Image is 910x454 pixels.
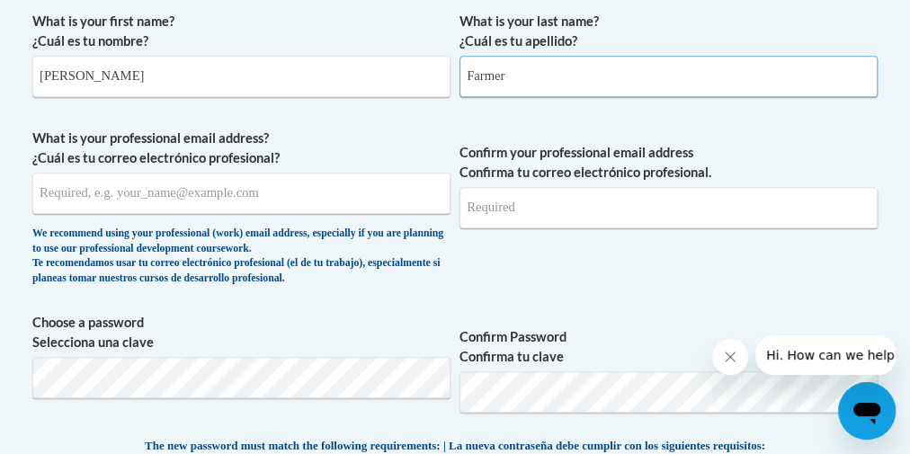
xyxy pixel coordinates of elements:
[32,12,451,51] label: What is your first name? ¿Cuál es tu nombre?
[11,13,146,27] span: Hi. How can we help?
[838,382,896,440] iframe: Button to launch messaging window
[459,187,878,228] input: Required
[459,327,878,367] label: Confirm Password Confirma tu clave
[459,12,878,51] label: What is your last name? ¿Cuál es tu apellido?
[712,339,748,375] iframe: Close message
[32,227,451,286] div: We recommend using your professional (work) email address, especially if you are planning to use ...
[755,335,896,375] iframe: Message from company
[32,56,451,97] input: Metadata input
[32,313,451,352] label: Choose a password Selecciona una clave
[459,56,878,97] input: Metadata input
[459,143,878,182] label: Confirm your professional email address Confirma tu correo electrónico profesional.
[145,438,765,454] span: The new password must match the following requirements: | La nueva contraseña debe cumplir con lo...
[32,129,451,168] label: What is your professional email address? ¿Cuál es tu correo electrónico profesional?
[32,173,451,214] input: Metadata input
